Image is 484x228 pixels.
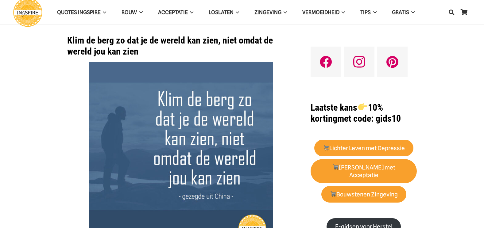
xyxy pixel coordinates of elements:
[339,5,345,20] span: VERMOEIDHEID Menu
[254,9,281,15] span: Zingeving
[234,5,239,20] span: Loslaten Menu
[353,5,384,20] a: TIPSTIPS Menu
[311,102,383,124] strong: Laatste kans 10% korting
[360,9,371,15] span: TIPS
[49,5,114,20] a: QUOTES INGSPIREQUOTES INGSPIRE Menu
[247,5,295,20] a: ZingevingZingeving Menu
[122,9,137,15] span: ROUW
[314,140,413,157] a: 🛒Lichter Leven met Depressie
[311,159,417,184] a: 🛒[PERSON_NAME] met Acceptatie
[101,5,106,20] span: QUOTES INGSPIRE Menu
[384,5,422,20] a: GRATISGRATIS Menu
[330,191,398,198] strong: Bouwstenen Zingeving
[330,191,336,197] img: 🛒
[188,5,193,20] span: Acceptatie Menu
[409,5,415,20] span: GRATIS Menu
[137,5,142,20] span: ROUW Menu
[323,145,329,150] img: 🛒
[158,9,188,15] span: Acceptatie
[321,186,406,203] a: 🛒Bouwstenen Zingeving
[371,5,376,20] span: TIPS Menu
[445,5,458,20] a: Zoeken
[150,5,201,20] a: AcceptatieAcceptatie Menu
[323,145,405,152] strong: Lichter Leven met Depressie
[311,102,417,124] h1: met code: gids10
[302,9,339,15] span: VERMOEIDHEID
[67,35,295,57] h1: Klim de berg zo dat je de wereld kan zien, niet omdat de wereld jou kan zien
[114,5,150,20] a: ROUWROUW Menu
[377,47,408,77] a: Pinterest
[281,5,287,20] span: Zingeving Menu
[209,9,234,15] span: Loslaten
[392,9,409,15] span: GRATIS
[57,9,101,15] span: QUOTES INGSPIRE
[358,102,367,112] img: 👉
[332,164,395,179] strong: [PERSON_NAME] met Acceptatie
[295,5,353,20] a: VERMOEIDHEIDVERMOEIDHEID Menu
[311,47,341,77] a: Facebook
[201,5,247,20] a: LoslatenLoslaten Menu
[344,47,374,77] a: Instagram
[333,164,339,170] img: 🛒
